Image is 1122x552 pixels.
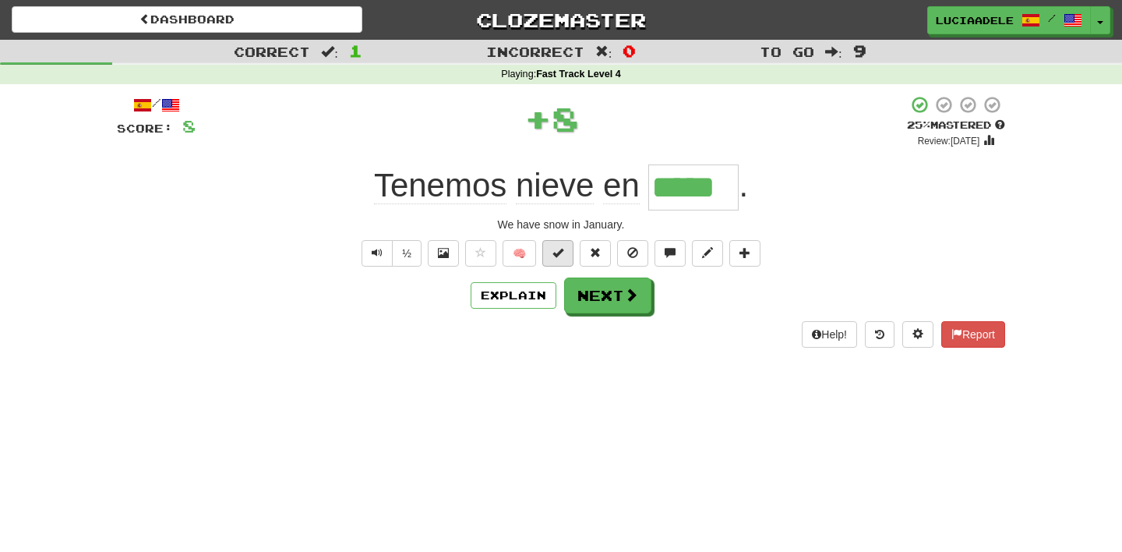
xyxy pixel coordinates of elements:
[486,44,584,59] span: Incorrect
[580,240,611,267] button: Reset to 0% Mastered (alt+r)
[349,41,362,60] span: 1
[739,167,748,203] span: .
[117,95,196,115] div: /
[392,240,422,267] button: ½
[623,41,636,60] span: 0
[760,44,814,59] span: To go
[907,119,1005,133] div: Mastered
[936,13,1014,27] span: Luciaadele
[542,240,573,267] button: Set this sentence to 100% Mastered (alt+m)
[918,136,980,147] small: Review: [DATE]
[524,95,552,142] span: +
[617,240,648,267] button: Ignore sentence (alt+i)
[941,321,1005,348] button: Report
[865,321,894,348] button: Round history (alt+y)
[692,240,723,267] button: Edit sentence (alt+d)
[516,167,594,204] span: nieve
[603,167,640,204] span: en
[503,240,536,267] button: 🧠
[536,69,621,80] strong: Fast Track Level 4
[358,240,422,267] div: Text-to-speech controls
[729,240,760,267] button: Add to collection (alt+a)
[471,282,556,309] button: Explain
[321,45,338,58] span: :
[853,41,866,60] span: 9
[386,6,736,34] a: Clozemaster
[182,116,196,136] span: 8
[595,45,612,58] span: :
[802,321,857,348] button: Help!
[12,6,362,33] a: Dashboard
[927,6,1091,34] a: Luciaadele /
[564,278,651,313] button: Next
[362,240,393,267] button: Play sentence audio (ctl+space)
[465,240,496,267] button: Favorite sentence (alt+f)
[1048,12,1056,23] span: /
[552,99,579,138] span: 8
[654,240,686,267] button: Discuss sentence (alt+u)
[374,167,506,204] span: Tenemos
[117,217,1005,232] div: We have snow in January.
[234,44,310,59] span: Correct
[117,122,173,135] span: Score:
[825,45,842,58] span: :
[907,119,930,131] span: 25 %
[428,240,459,267] button: Show image (alt+x)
